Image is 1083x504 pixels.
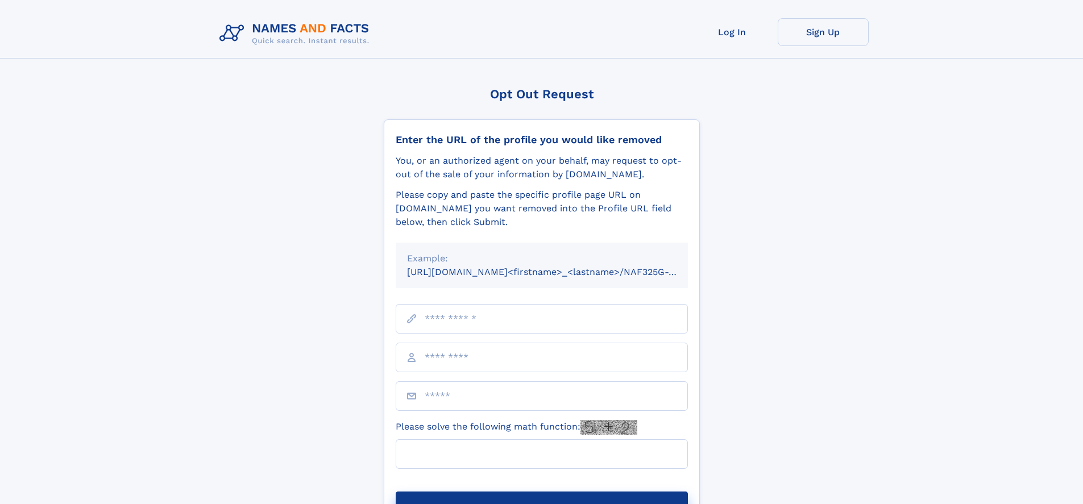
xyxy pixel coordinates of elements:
[396,420,637,435] label: Please solve the following math function:
[215,18,379,49] img: Logo Names and Facts
[396,134,688,146] div: Enter the URL of the profile you would like removed
[687,18,778,46] a: Log In
[407,266,709,277] small: [URL][DOMAIN_NAME]<firstname>_<lastname>/NAF325G-xxxxxxxx
[778,18,869,46] a: Sign Up
[384,87,700,101] div: Opt Out Request
[407,252,677,265] div: Example:
[396,154,688,181] div: You, or an authorized agent on your behalf, may request to opt-out of the sale of your informatio...
[396,188,688,229] div: Please copy and paste the specific profile page URL on [DOMAIN_NAME] you want removed into the Pr...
